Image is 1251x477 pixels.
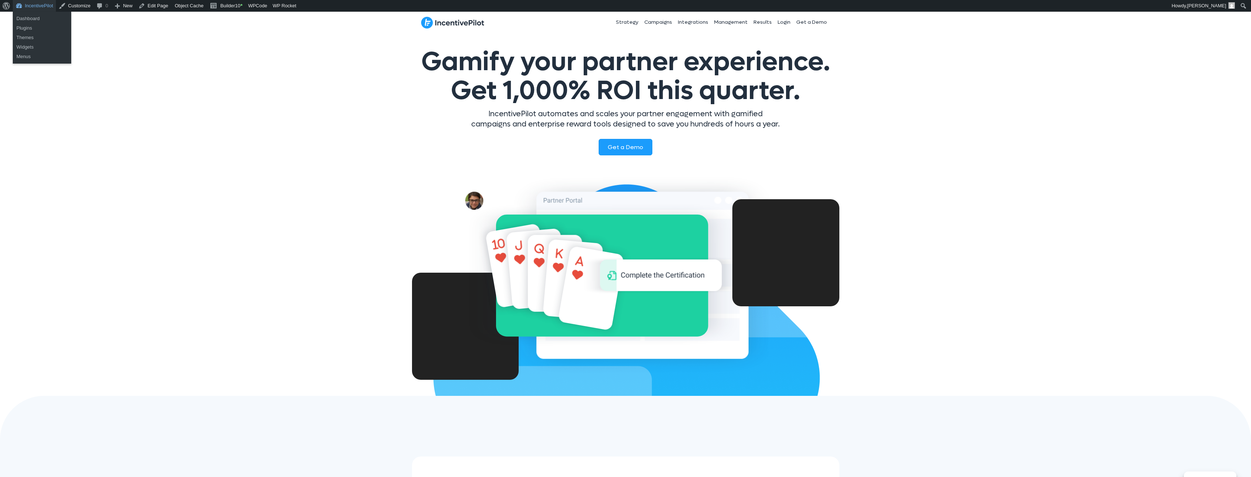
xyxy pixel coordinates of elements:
[641,13,675,31] a: Campaigns
[451,73,800,108] span: Get 1,000% ROI this quarter.
[13,23,71,33] a: Plugins
[13,14,71,23] a: Dashboard
[563,13,830,31] nav: Header Menu
[470,109,781,129] p: IncentivePilot automates and scales your partner engagement with gamified campaigns and enterpris...
[608,143,643,151] span: Get a Demo
[1187,3,1226,8] span: [PERSON_NAME]
[751,13,775,31] a: Results
[13,33,71,42] a: Themes
[13,12,71,35] ul: IncentivePilot
[421,16,484,29] img: IncentivePilot
[13,31,71,64] ul: IncentivePilot
[732,199,839,306] div: Video Player
[421,45,830,108] span: Gamify your partner experience.
[793,13,830,31] a: Get a Demo
[240,1,243,9] span: •
[675,13,711,31] a: Integrations
[13,52,71,61] a: Menus
[599,139,652,155] a: Get a Demo
[412,273,519,380] div: Video Player
[775,13,793,31] a: Login
[613,13,641,31] a: Strategy
[711,13,751,31] a: Management
[13,42,71,52] a: Widgets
